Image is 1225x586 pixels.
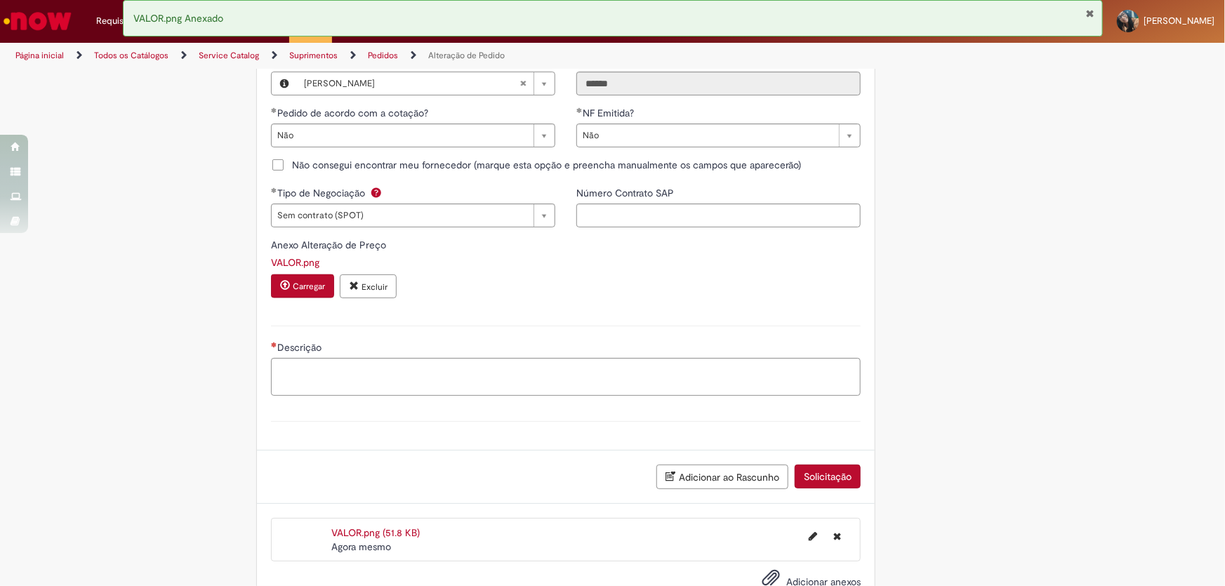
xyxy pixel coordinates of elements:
[331,540,391,553] time: 01/10/2025 14:32:51
[800,526,826,548] button: Editar nome de arquivo VALOR.png
[576,187,677,199] span: Número Contrato SAP
[428,50,505,61] a: Alteração de Pedido
[368,50,398,61] a: Pedidos
[795,465,861,488] button: Solicitação
[199,50,259,61] a: Service Catalog
[271,239,389,251] span: Anexo Alteração de Preço
[292,158,801,172] span: Não consegui encontrar meu fornecedor (marque esta opção e preencha manualmente os campos que apa...
[1,7,74,35] img: ServiceNow
[576,107,583,113] span: Obrigatório Preenchido
[297,72,555,95] a: [PERSON_NAME]Limpar campo Nome do Fornecedor
[289,50,338,61] a: Suprimentos
[94,50,168,61] a: Todos os Catálogos
[304,72,519,95] span: [PERSON_NAME]
[277,187,368,199] span: Tipo de Negociação
[271,342,277,347] span: Necessários
[656,465,788,489] button: Adicionar ao Rascunho
[11,43,806,69] ul: Trilhas de página
[271,187,277,193] span: Obrigatório Preenchido
[277,107,431,119] span: Pedido de acordo com a cotação?
[271,256,319,269] a: Download de VALOR.png
[293,281,325,293] small: Carregar
[271,107,277,113] span: Obrigatório Preenchido
[277,204,527,227] span: Sem contrato (SPOT)
[331,540,391,553] span: Agora mesmo
[512,72,534,95] abbr: Limpar campo Nome do Fornecedor
[362,281,388,293] small: Excluir
[272,72,297,95] button: Nome do Fornecedor, Visualizar este registro FABIO EDUARDO MARTIN ADMINISTRACAO
[277,124,527,147] span: Não
[331,526,420,539] a: VALOR.png (51.8 KB)
[825,526,849,548] button: Excluir VALOR.png
[340,274,397,298] button: Excluir anexo VALOR.png
[271,274,334,298] button: Carregar anexo de Anexo Alteração de Preço
[1144,15,1214,27] span: [PERSON_NAME]
[271,358,861,396] textarea: Descrição
[576,72,861,95] input: Código SAP fornecedor
[368,187,385,198] span: Ajuda para Tipo de Negociação
[134,12,224,25] span: VALOR.png Anexado
[1086,8,1095,19] button: Fechar Notificação
[15,50,64,61] a: Página inicial
[96,14,145,28] span: Requisições
[583,124,832,147] span: Não
[583,107,637,119] span: NF Emitida?
[277,341,324,354] span: Descrição
[576,204,861,227] input: Número Contrato SAP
